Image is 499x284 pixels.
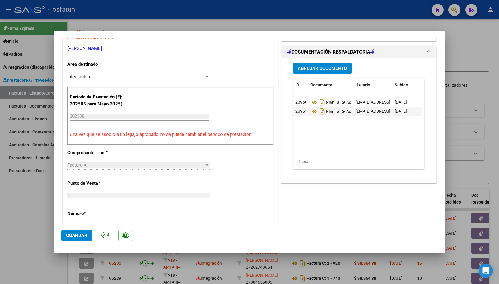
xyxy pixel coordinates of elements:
[310,100,365,105] span: Planilla De Asistencia
[61,230,92,241] button: Guardar
[293,79,308,92] datatable-header-cell: ID
[392,79,422,92] datatable-header-cell: Subido
[356,109,457,114] span: [EMAIL_ADDRESS][DOMAIN_NAME] - [PERSON_NAME]
[66,233,87,238] span: Guardar
[67,149,129,156] p: Comprobante Tipo *
[310,83,332,87] span: Documento
[356,83,370,87] span: Usuario
[308,79,353,92] datatable-header-cell: Documento
[67,61,129,68] p: Area destinado *
[67,74,90,80] span: Integración
[295,100,307,105] span: 23950
[281,46,436,58] mat-expansion-panel-header: DOCUMENTACIÓN RESPALDATORIA
[356,100,457,105] span: [EMAIL_ADDRESS][DOMAIN_NAME] - [PERSON_NAME]
[298,66,347,71] span: Agregar Documento
[67,180,129,187] p: Punto de Venta
[295,109,307,114] span: 23951
[293,154,425,169] div: 2 total
[318,107,326,116] i: Descargar documento
[395,100,407,105] span: [DATE]
[67,45,274,52] p: [PERSON_NAME]
[479,264,493,278] div: Open Intercom Messenger
[395,109,407,114] span: [DATE]
[395,83,408,87] span: Subido
[293,63,352,74] button: Agregar Documento
[353,79,392,92] datatable-header-cell: Usuario
[318,98,326,107] i: Descargar documento
[67,162,87,168] span: Factura A
[310,109,365,114] span: Planilla De Asistencia
[70,94,130,107] p: Período de Prestación (Ej: 202505 para Mayo 2025)
[70,131,271,138] p: Una vez que se asoció a un legajo aprobado no se puede cambiar el período de prestación.
[67,210,129,217] p: Número
[295,83,299,87] span: ID
[281,58,436,183] div: DOCUMENTACIÓN RESPALDATORIA
[287,48,374,56] h1: DOCUMENTACIÓN RESPALDATORIA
